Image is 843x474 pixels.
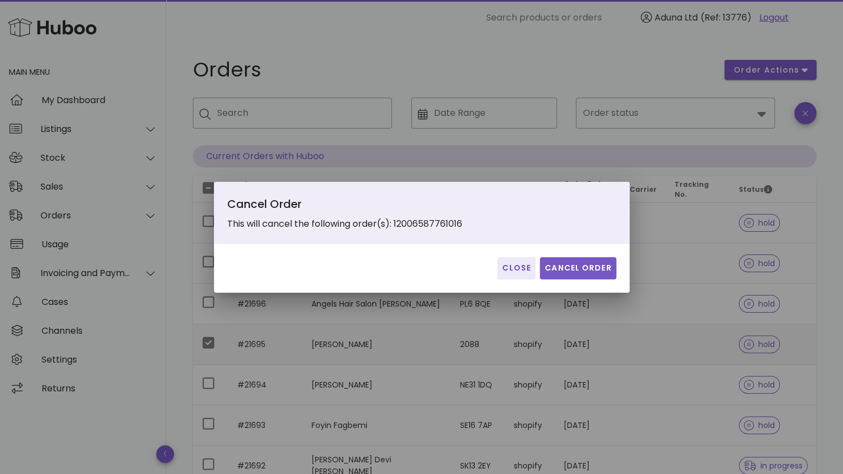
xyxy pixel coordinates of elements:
div: Cancel Order [227,195,476,217]
button: Cancel Order [540,257,616,279]
div: This will cancel the following order(s): 12006587761016 [227,195,476,231]
span: Close [502,262,531,274]
button: Close [497,257,535,279]
span: Cancel Order [544,262,612,274]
